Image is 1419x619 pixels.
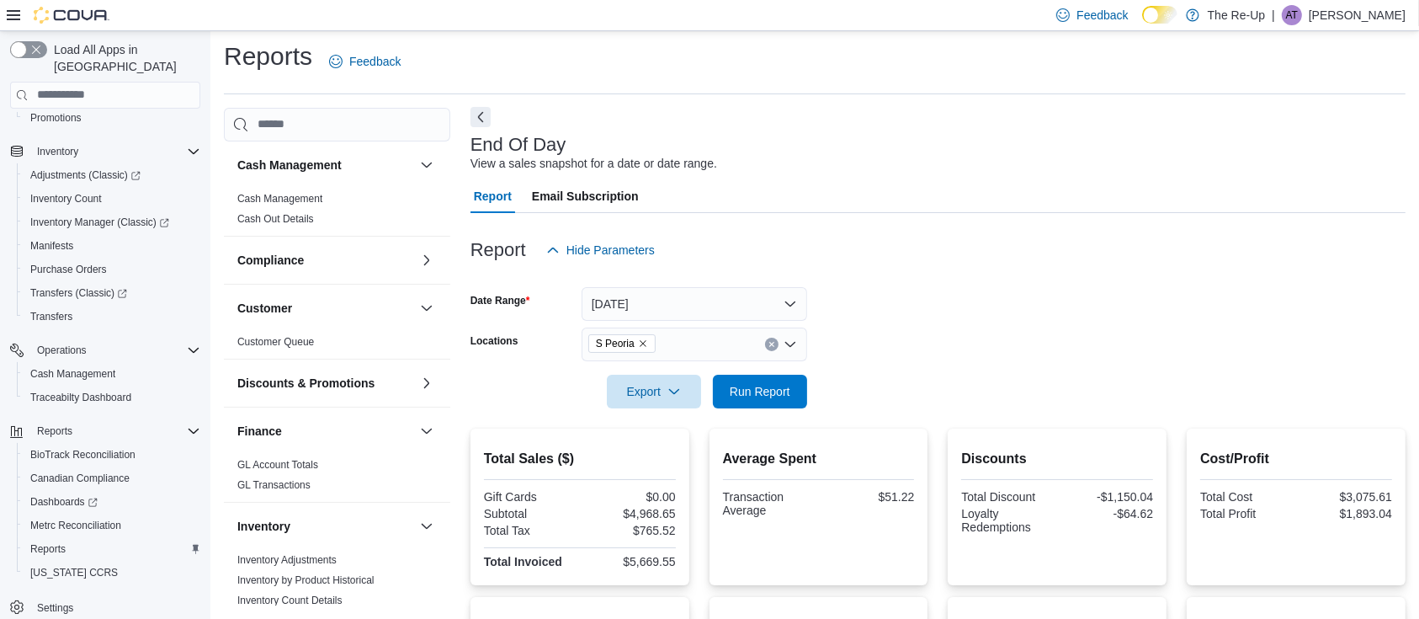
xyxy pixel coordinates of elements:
[532,179,639,213] span: Email Subscription
[484,507,577,520] div: Subtotal
[607,375,701,408] button: Export
[417,421,437,441] button: Finance
[24,515,200,536] span: Metrc Reconciliation
[1282,5,1302,25] div: Aubrey Turner
[24,108,200,128] span: Promotions
[24,259,114,280] a: Purchase Orders
[24,307,200,327] span: Transfers
[30,168,141,182] span: Adjustments (Classic)
[30,192,102,205] span: Inventory Count
[17,163,207,187] a: Adjustments (Classic)
[24,236,80,256] a: Manifests
[638,339,648,349] button: Remove S Peoria from selection in this group
[24,468,200,488] span: Canadian Compliance
[30,263,107,276] span: Purchase Orders
[3,140,207,163] button: Inventory
[17,490,207,514] a: Dashboards
[24,165,200,185] span: Adjustments (Classic)
[30,596,200,617] span: Settings
[1299,507,1392,520] div: $1,893.04
[484,555,562,568] strong: Total Invoiced
[24,539,72,559] a: Reports
[470,135,566,155] h3: End Of Day
[24,539,200,559] span: Reports
[583,555,676,568] div: $5,669.55
[1299,490,1392,504] div: $3,075.61
[1208,5,1265,25] p: The Re-Up
[30,340,93,360] button: Operations
[237,335,314,349] span: Customer Queue
[237,192,322,205] span: Cash Management
[17,211,207,234] a: Inventory Manager (Classic)
[237,518,413,535] button: Inventory
[723,490,816,517] div: Transaction Average
[17,362,207,386] button: Cash Management
[17,537,207,561] button: Reports
[237,300,292,317] h3: Customer
[24,108,88,128] a: Promotions
[470,334,518,348] label: Locations
[1200,507,1293,520] div: Total Profit
[237,213,314,225] a: Cash Out Details
[24,515,128,536] a: Metrc Reconciliation
[30,141,200,162] span: Inventory
[566,242,655,259] span: Hide Parameters
[237,423,413,440] button: Finance
[961,449,1153,469] h2: Discounts
[961,490,1054,504] div: Total Discount
[24,364,122,384] a: Cash Management
[730,383,790,400] span: Run Report
[24,492,200,512] span: Dashboards
[224,332,450,359] div: Customer
[24,283,200,303] span: Transfers (Classic)
[24,364,200,384] span: Cash Management
[583,490,676,504] div: $0.00
[17,443,207,467] button: BioTrack Reconciliation
[17,281,207,305] a: Transfers (Classic)
[484,490,577,504] div: Gift Cards
[237,518,290,535] h3: Inventory
[30,216,169,229] span: Inventory Manager (Classic)
[24,387,200,408] span: Traceabilty Dashboard
[784,338,797,351] button: Open list of options
[237,554,337,566] a: Inventory Adjustments
[237,300,413,317] button: Customer
[17,234,207,258] button: Manifests
[224,40,312,73] h1: Reports
[30,421,200,441] span: Reports
[322,45,407,78] a: Feedback
[237,375,413,392] button: Discounts & Promotions
[1200,490,1293,504] div: Total Cost
[237,574,375,586] a: Inventory by Product Historical
[417,155,437,175] button: Cash Management
[1309,5,1406,25] p: [PERSON_NAME]
[30,111,82,125] span: Promotions
[17,514,207,537] button: Metrc Reconciliation
[417,373,437,393] button: Discounts & Promotions
[30,391,131,404] span: Traceabilty Dashboard
[237,157,413,173] button: Cash Management
[583,507,676,520] div: $4,968.65
[17,305,207,328] button: Transfers
[24,165,147,185] a: Adjustments (Classic)
[30,472,130,485] span: Canadian Compliance
[237,458,318,472] span: GL Account Totals
[17,561,207,584] button: [US_STATE] CCRS
[24,189,109,209] a: Inventory Count
[237,574,375,587] span: Inventory by Product Historical
[24,283,134,303] a: Transfers (Classic)
[30,542,66,556] span: Reports
[24,445,142,465] a: BioTrack Reconciliation
[470,155,717,173] div: View a sales snapshot for a date or date range.
[30,421,79,441] button: Reports
[588,334,656,353] span: S Peoria
[47,41,200,75] span: Load All Apps in [GEOGRAPHIC_DATA]
[37,424,72,438] span: Reports
[723,449,915,469] h2: Average Spent
[224,455,450,502] div: Finance
[539,233,662,267] button: Hide Parameters
[34,7,109,24] img: Cova
[417,298,437,318] button: Customer
[24,468,136,488] a: Canadian Compliance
